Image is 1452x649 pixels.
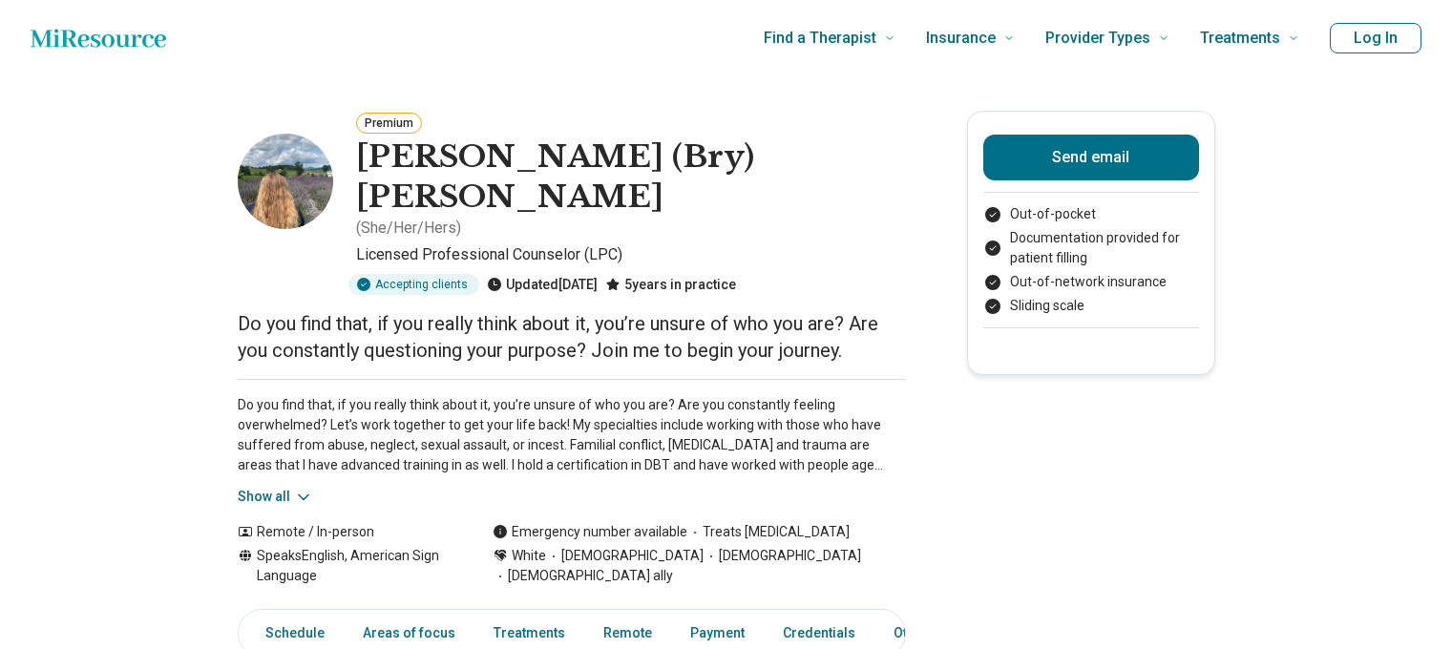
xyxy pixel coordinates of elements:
span: Provider Types [1045,25,1150,52]
span: [DEMOGRAPHIC_DATA] ally [493,566,673,586]
span: Insurance [926,25,996,52]
div: 5 years in practice [605,274,736,295]
div: Updated [DATE] [487,274,598,295]
button: Show all [238,487,313,507]
span: White [512,546,546,566]
span: [DEMOGRAPHIC_DATA] [704,546,861,566]
a: Home page [31,19,166,57]
span: Treatments [1200,25,1280,52]
div: Speaks English, American Sign Language [238,546,454,586]
img: Bryanna Duncan, Licensed Professional Counselor (LPC) [238,134,333,229]
ul: Payment options [983,204,1199,316]
li: Out-of-pocket [983,204,1199,224]
li: Documentation provided for patient filling [983,228,1199,268]
p: Do you find that, if you really think about it, you’re unsure of who you are? Are you constantly ... [238,395,906,475]
p: Licensed Professional Counselor (LPC) [356,243,906,266]
span: [DEMOGRAPHIC_DATA] [546,546,704,566]
li: Out-of-network insurance [983,272,1199,292]
span: Treats [MEDICAL_DATA] [687,522,850,542]
p: Do you find that, if you really think about it, you’re unsure of who you are? Are you constantly ... [238,310,906,364]
button: Log In [1330,23,1421,53]
div: Emergency number available [493,522,687,542]
div: Remote / In-person [238,522,454,542]
button: Send email [983,135,1199,180]
button: Premium [356,113,422,134]
li: Sliding scale [983,296,1199,316]
div: Accepting clients [348,274,479,295]
p: ( She/Her/Hers ) [356,217,461,240]
span: Find a Therapist [764,25,876,52]
h1: [PERSON_NAME] (Bry) [PERSON_NAME] [356,137,906,217]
